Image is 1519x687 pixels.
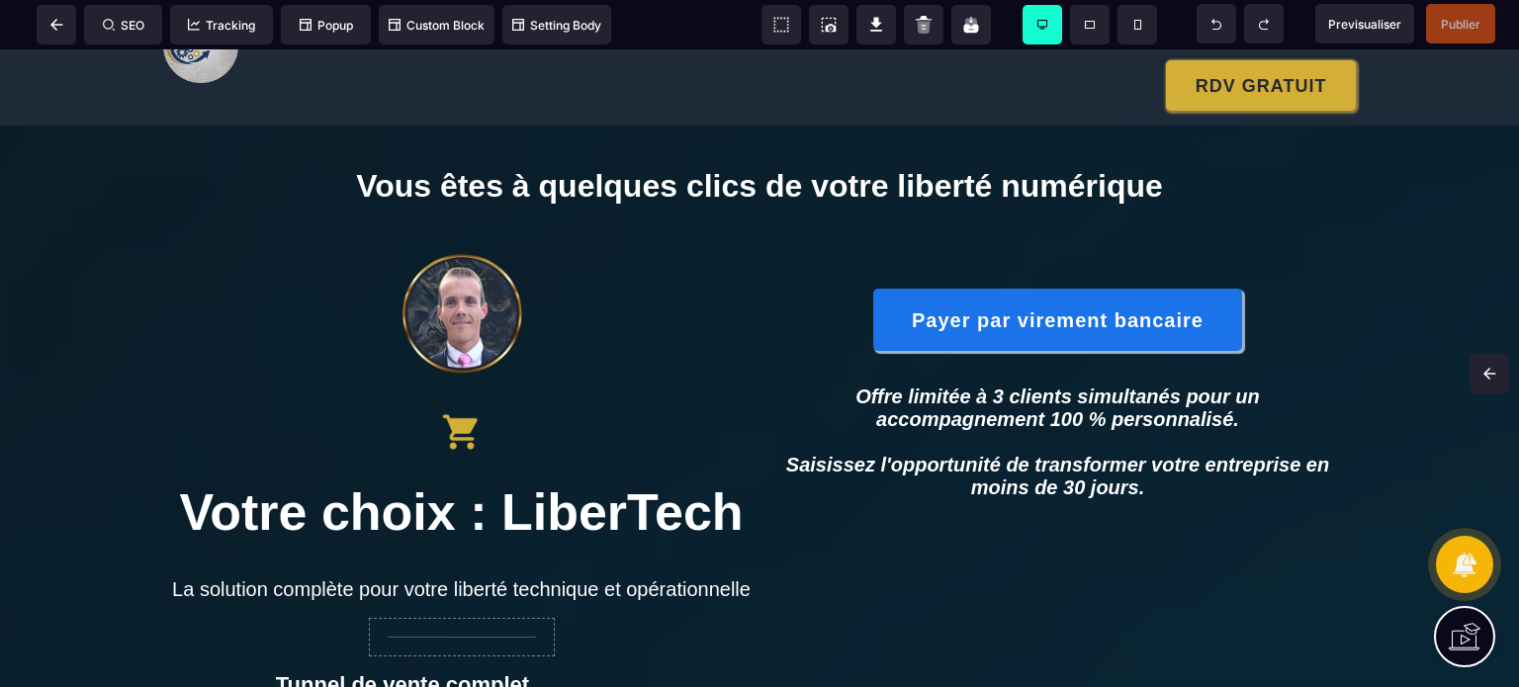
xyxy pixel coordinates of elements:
[389,18,485,33] span: Custom Block
[163,423,759,502] h1: Votre choix : LiberTech
[441,362,483,403] img: 4a1ee5b1b41d22bb8c72cdd22dded87c_icons8-caddie-100.png
[774,331,1341,455] text: Offre limitée à 3 clients simultanés pour un accompagnement 100 % personnalisé. Saisissez l'oppor...
[300,18,353,33] span: Popup
[148,109,1371,165] h1: Vous êtes à quelques clics de votre liberté numérique
[1441,17,1480,32] span: Publier
[276,623,735,648] div: Tunnel de vente complet
[103,18,144,33] span: SEO
[809,5,849,44] span: Screenshot
[1315,4,1414,43] span: Preview
[188,18,255,33] span: Tracking
[163,522,759,558] text: La solution complète pour votre liberté technique et opérationnelle
[512,18,601,33] span: Setting Body
[761,5,801,44] span: View components
[398,200,526,328] img: 8b362d96bec9e8e76015217cce0796a7_6795_67bdbd8446532_d11n7da8rpqbjy.png
[1328,17,1401,32] span: Previsualiser
[1166,11,1356,61] button: RDV GRATUIT
[873,239,1241,301] button: Payer par virement bancaire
